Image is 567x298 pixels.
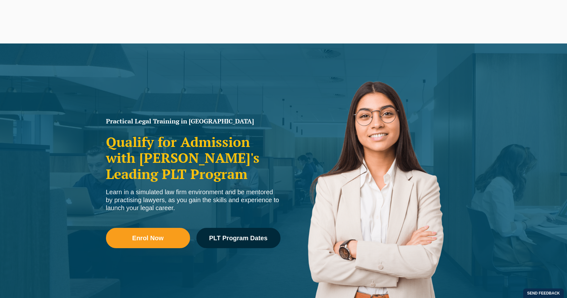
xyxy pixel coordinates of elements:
[106,188,280,212] div: Learn in a simulated law firm environment and be mentored by practising lawyers, as you gain the ...
[196,228,280,248] a: PLT Program Dates
[106,134,280,182] h2: Qualify for Admission with [PERSON_NAME]'s Leading PLT Program
[209,235,267,241] span: PLT Program Dates
[132,235,164,241] span: Enrol Now
[106,228,190,248] a: Enrol Now
[106,118,280,124] h1: Practical Legal Training in [GEOGRAPHIC_DATA]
